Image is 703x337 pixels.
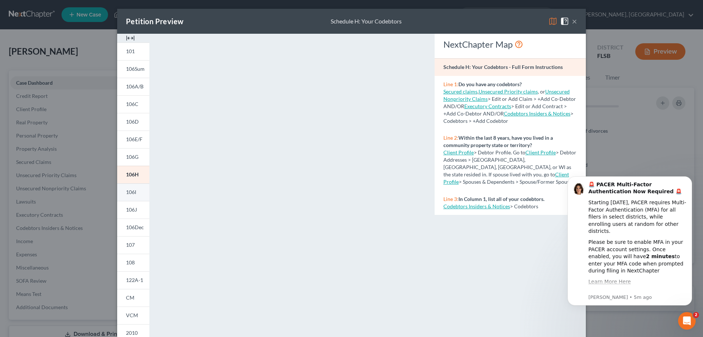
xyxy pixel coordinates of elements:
[126,171,139,177] span: 106H
[117,219,149,236] a: 106Dec
[678,312,696,330] iframe: Intercom live chat
[443,196,458,202] span: Line 3:
[693,312,699,318] span: 2
[117,166,149,183] a: 106H
[117,307,149,324] a: VCM
[126,136,142,142] span: 106E/F
[117,254,149,271] a: 108
[117,201,149,219] a: 106J
[510,203,538,209] span: > Codebtors
[117,78,149,95] a: 106A/B
[117,183,149,201] a: 106I
[504,110,570,117] a: Codebtors Insiders & Notices
[548,17,557,26] img: map-eea8200ae884c6f1103ae1953ef3d486a96c86aabb227e865a55264e3737af1f.svg
[557,165,703,317] iframe: Intercom notifications message
[443,110,573,124] span: > Codebtors > +Add Codebtor
[443,149,525,155] span: > Debtor Profile. Go to
[560,17,569,26] img: help-close-5ba153eb36485ed6c1ea00a893f15db1cb9b99d6cae46e1a8edb6c62d00a1a76.svg
[126,242,135,248] span: 107
[443,39,577,50] div: NextChapter Map
[458,196,544,202] strong: In Column 1, list all of your codebtors.
[126,259,135,265] span: 108
[126,312,138,318] span: VCM
[126,224,144,230] span: 106Dec
[479,88,545,95] span: , or
[126,66,145,72] span: 106Sum
[443,103,567,117] span: > Edit or Add Contract > +Add Co-Debtor AND/OR
[443,203,510,209] a: Codebtors Insiders & Notices
[443,88,477,95] a: Secured claims
[117,271,149,289] a: 122A-1
[117,43,149,60] a: 101
[126,101,138,107] span: 106C
[525,149,556,155] a: Client Profile
[117,95,149,113] a: 106C
[117,60,149,78] a: 106Sum
[443,135,553,148] strong: Within the last 8 years, have you lived in a community property state or territory?
[126,206,137,213] span: 106J
[443,81,458,87] span: Line 1:
[572,17,577,26] button: ×
[443,88,576,109] span: > Edit or Add Claim > +Add Co-Debtor AND/OR
[126,16,183,26] div: Petition Preview
[443,88,570,102] a: Unsecured Nonpriority Claims
[479,88,538,95] a: Unsecured Priority claims
[117,131,149,148] a: 106E/F
[126,277,143,283] span: 122A-1
[126,48,135,54] span: 101
[126,294,134,301] span: CM
[126,189,136,195] span: 106I
[117,236,149,254] a: 107
[458,81,522,87] strong: Do you have any codebtors?
[117,113,149,131] a: 106D
[126,34,135,43] img: expand-e0f6d898513216a626fdd78e52531dac95497ffd26381d4c15ee2fc46db09dca.svg
[126,154,138,160] span: 106G
[443,135,458,141] span: Line 2:
[126,83,144,89] span: 106A/B
[443,64,563,70] strong: Schedule H: Your Codebtors - Full Form Instructions
[464,103,511,109] a: Executory Contracts
[126,330,138,336] span: 2010
[443,88,479,95] span: ,
[331,17,402,26] div: Schedule H: Your Codebtors
[117,148,149,166] a: 106G
[126,118,139,125] span: 106D
[117,289,149,307] a: CM
[443,149,474,155] a: Client Profile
